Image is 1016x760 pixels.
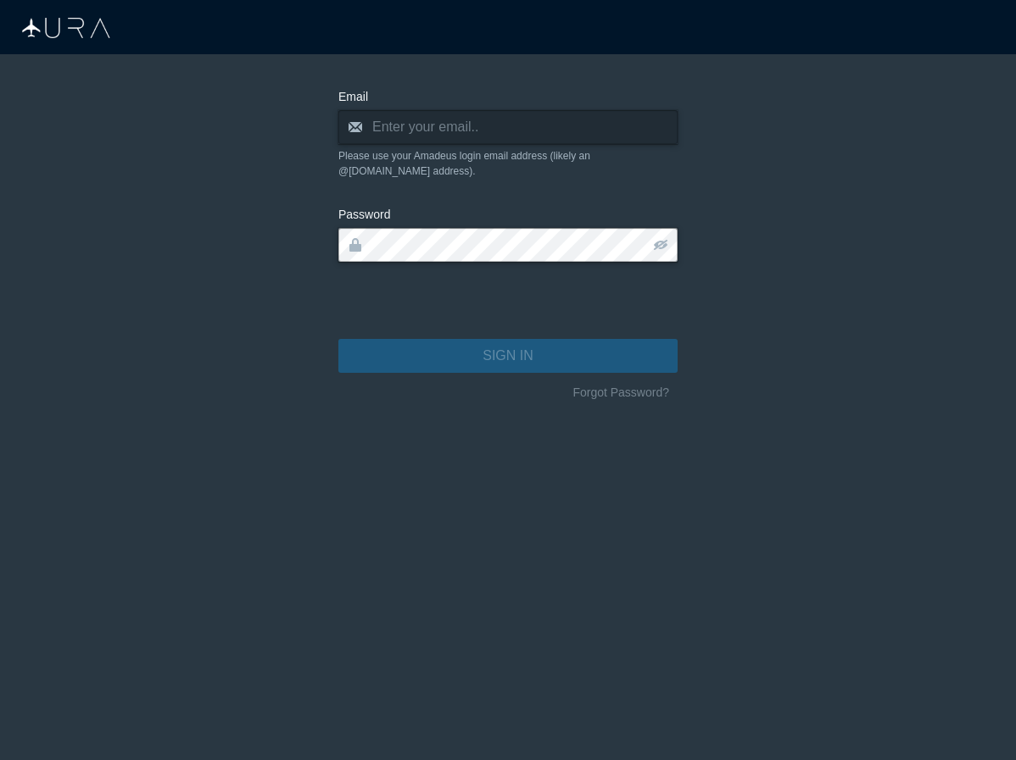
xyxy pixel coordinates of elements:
[338,339,678,373] button: SIGN IN
[564,380,678,406] button: Forgot Password?
[22,18,110,38] img: Aura Logo
[572,384,669,402] span: Forgot Password?
[338,208,390,221] span: Password
[483,346,533,366] span: SIGN IN
[338,148,678,179] div: Please use your Amadeus login email address (likely an @[DOMAIN_NAME] address).
[338,110,678,144] input: Enter your email..
[338,90,368,103] span: Email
